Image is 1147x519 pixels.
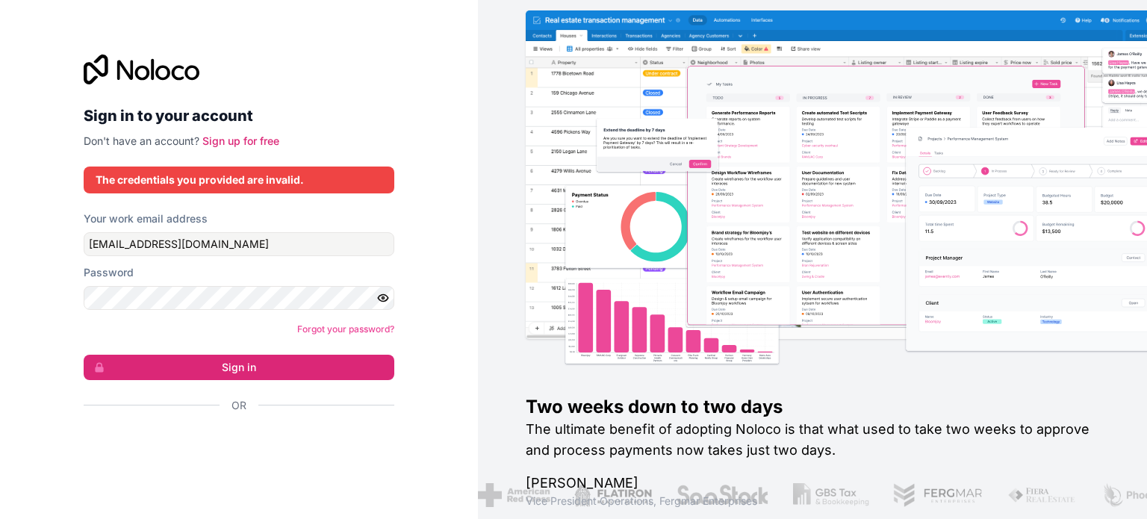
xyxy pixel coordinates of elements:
h2: Sign in to your account [84,102,394,129]
h1: Vice President Operations , Fergmar Enterprises [526,494,1099,509]
input: Password [84,286,394,310]
label: Password [84,265,134,280]
button: Sign in [84,355,394,380]
a: Forgot your password? [297,323,394,335]
h1: Two weeks down to two days [526,395,1099,419]
h1: [PERSON_NAME] [526,473,1099,494]
span: Don't have an account? [84,134,199,147]
span: Or [231,398,246,413]
img: /assets/american-red-cross-BAupjrZR.png [474,483,547,507]
h2: The ultimate benefit of adopting Noloco is that what used to take two weeks to approve and proces... [526,419,1099,461]
label: Your work email address [84,211,208,226]
iframe: Bouton "Se connecter avec Google" [76,429,390,462]
div: The credentials you provided are invalid. [96,173,382,187]
input: Email address [84,232,394,256]
a: Sign up for free [202,134,279,147]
